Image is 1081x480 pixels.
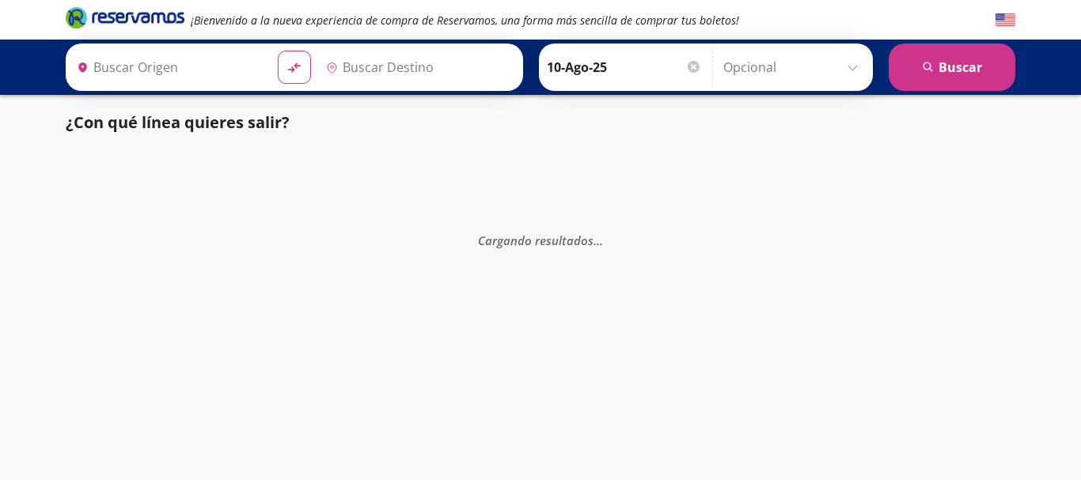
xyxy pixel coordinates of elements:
span: . [600,232,603,248]
span: . [594,232,597,248]
button: English [996,10,1015,30]
input: Buscar Destino [320,47,514,87]
p: ¿Con qué línea quieres salir? [66,111,290,134]
em: ¡Bienvenido a la nueva experiencia de compra de Reservamos, una forma más sencilla de comprar tus... [191,13,739,28]
input: Opcional [723,47,865,87]
input: Elegir Fecha [547,47,702,87]
button: Buscar [889,43,1015,91]
input: Buscar Origen [70,47,265,87]
a: Brand Logo [66,6,184,34]
i: Brand Logo [66,6,184,29]
span: . [597,232,600,248]
em: Cargando resultados [478,232,603,248]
